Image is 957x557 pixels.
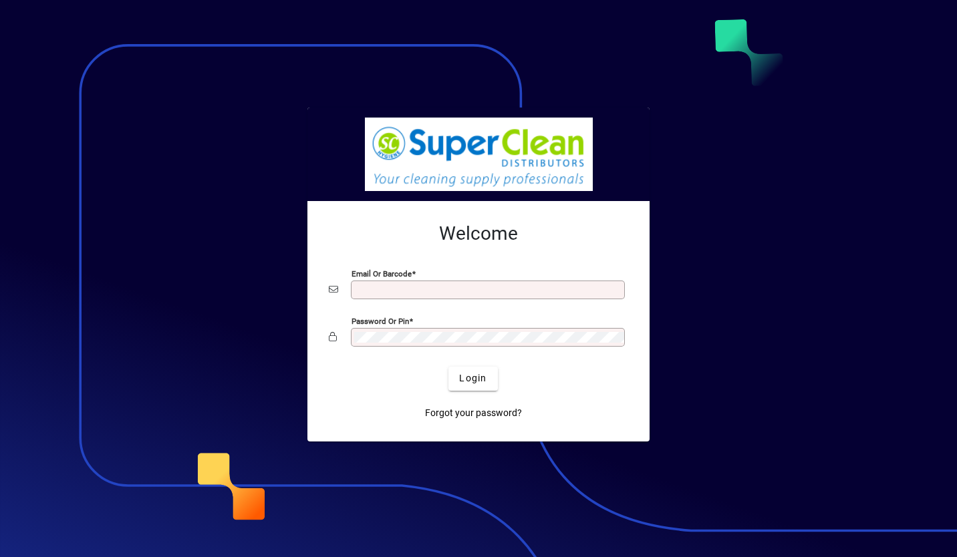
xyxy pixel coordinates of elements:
[329,222,628,245] h2: Welcome
[420,401,527,425] a: Forgot your password?
[425,406,522,420] span: Forgot your password?
[459,371,487,385] span: Login
[448,367,497,391] button: Login
[352,316,409,325] mat-label: Password or Pin
[352,268,412,278] mat-label: Email or Barcode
